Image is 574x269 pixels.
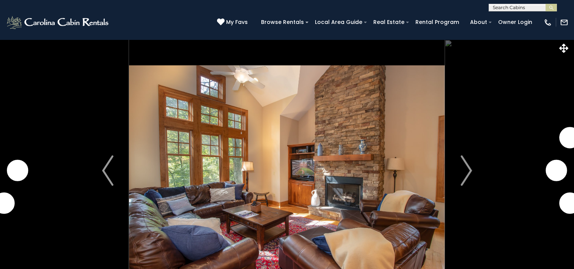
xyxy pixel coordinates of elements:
[370,16,408,28] a: Real Estate
[217,18,250,27] a: My Favs
[466,16,491,28] a: About
[226,18,248,26] span: My Favs
[102,155,113,186] img: arrow
[560,18,568,27] img: mail-regular-white.png
[544,18,552,27] img: phone-regular-white.png
[6,15,111,30] img: White-1-2.png
[311,16,366,28] a: Local Area Guide
[494,16,536,28] a: Owner Login
[257,16,308,28] a: Browse Rentals
[412,16,463,28] a: Rental Program
[461,155,472,186] img: arrow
